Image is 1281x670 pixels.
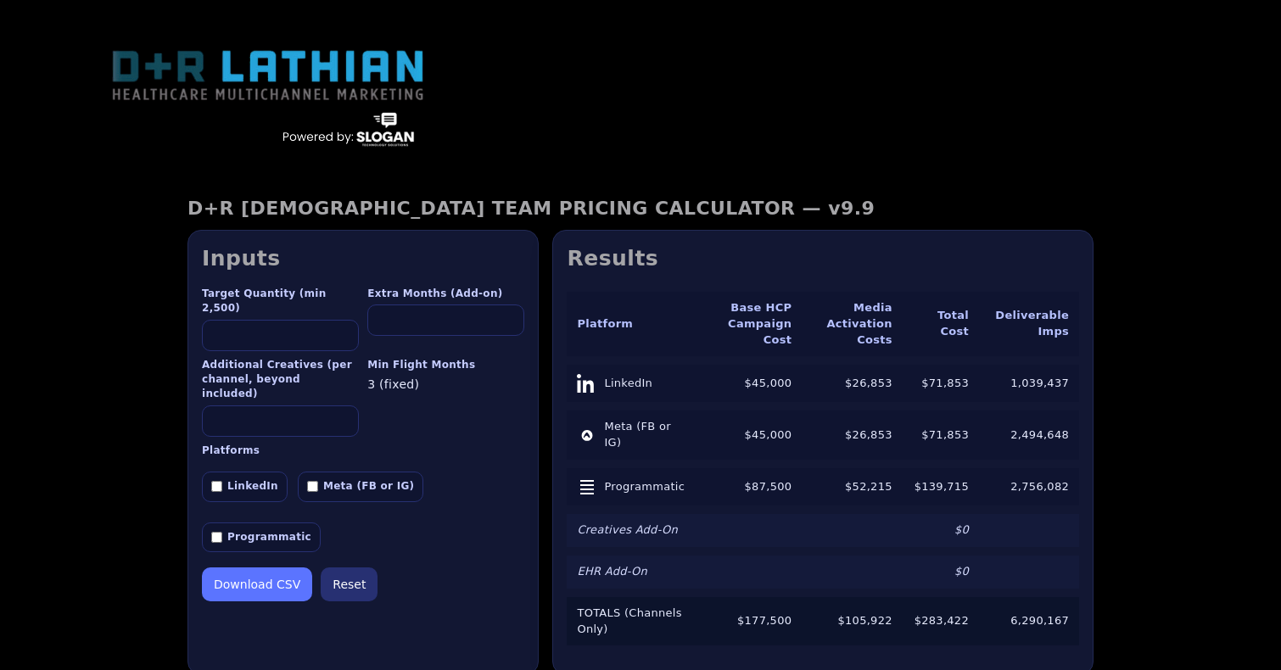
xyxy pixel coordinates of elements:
td: $71,853 [903,410,979,460]
label: Extra Months (Add-on) [367,287,524,301]
td: $45,000 [701,410,803,460]
input: LinkedIn [211,481,222,492]
input: Meta (FB or IG) [307,481,318,492]
td: TOTALS (Channels Only) [567,597,700,646]
td: EHR Add-On [567,556,700,589]
td: $26,853 [802,410,902,460]
td: $0 [903,514,979,547]
td: $177,500 [701,597,803,646]
td: $71,853 [903,365,979,402]
td: $105,922 [802,597,902,646]
th: Media Activation Costs [802,292,902,357]
td: Creatives Add-On [567,514,700,547]
h2: Inputs [202,244,524,273]
h1: D+R [DEMOGRAPHIC_DATA] TEAM PRICING CALCULATOR — v9.9 [187,197,1094,220]
label: LinkedIn [202,472,288,501]
button: Download CSV [202,567,312,601]
th: Deliverable Imps [979,292,1079,357]
span: LinkedIn [604,376,652,392]
td: $45,000 [701,365,803,402]
div: 3 (fixed) [367,376,524,393]
button: Reset [321,567,378,601]
td: 6,290,167 [979,597,1079,646]
span: Meta (FB or IG) [604,419,690,451]
td: $52,215 [802,468,902,505]
td: $283,422 [903,597,979,646]
th: Platform [567,292,700,357]
input: Programmatic [211,532,222,543]
label: Target Quantity (min 2,500) [202,287,359,316]
td: $0 [903,556,979,589]
th: Total Cost [903,292,979,357]
label: Platforms [202,444,524,458]
td: $87,500 [701,468,803,505]
td: $139,715 [903,468,979,505]
th: Base HCP Campaign Cost [701,292,803,357]
label: Meta (FB or IG) [298,472,423,501]
label: Min Flight Months [367,358,524,372]
td: 2,494,648 [979,410,1079,460]
td: 1,039,437 [979,365,1079,402]
td: 2,756,082 [979,468,1079,505]
td: $26,853 [802,365,902,402]
label: Additional Creatives (per channel, beyond included) [202,358,359,402]
h2: Results [567,244,1079,273]
label: Programmatic [202,522,321,552]
span: Programmatic [604,479,685,495]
